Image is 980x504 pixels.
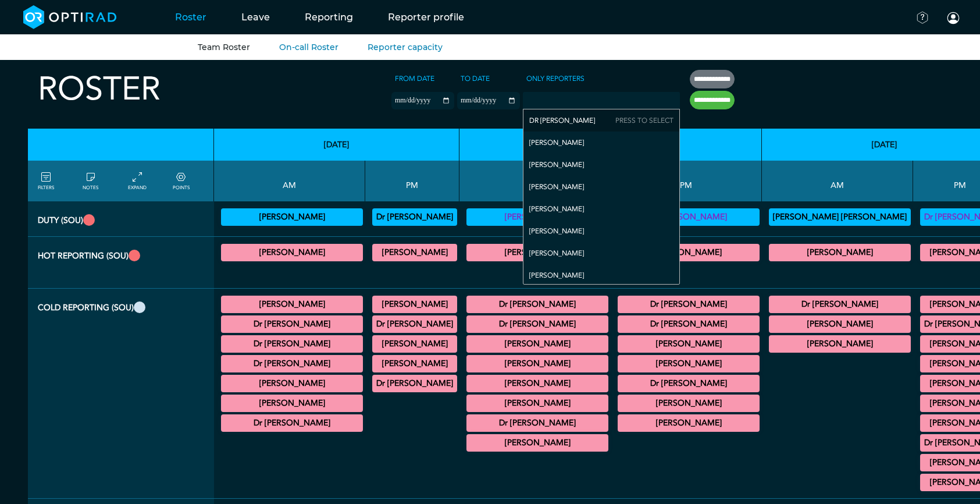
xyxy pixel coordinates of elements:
[214,161,365,201] th: AM
[523,242,679,264] div: [PERSON_NAME]
[618,355,760,372] div: General CT/General MRI 14:00 - 15:00
[221,355,363,372] div: General MRI 10:30 - 13:00
[374,297,455,311] summary: [PERSON_NAME]
[466,244,608,261] div: MRI Trauma & Urgent/CT Trauma & Urgent 09:00 - 13:00
[523,109,679,132] div: Dr [PERSON_NAME]
[23,5,117,29] img: brand-opti-rad-logos-blue-and-white-d2f68631ba2948856bd03f2d395fb146ddc8fb01b4b6e9315ea85fa773367...
[769,244,911,261] div: MRI Trauma & Urgent/CT Trauma & Urgent 09:00 - 13:00
[524,94,582,104] input: null
[221,335,363,353] div: General MRI 10:00 - 13:00
[769,208,911,226] div: Vetting (30 PF Points) 09:00 - 13:00
[223,396,361,410] summary: [PERSON_NAME]
[468,210,607,224] summary: [PERSON_NAME]
[619,416,758,430] summary: [PERSON_NAME]
[372,355,457,372] div: General MRI 15:30 - 16:30
[459,129,762,161] th: [DATE]
[468,416,607,430] summary: Dr [PERSON_NAME]
[459,161,611,201] th: AM
[83,171,98,191] a: show/hide notes
[223,317,361,331] summary: Dr [PERSON_NAME]
[468,297,607,311] summary: Dr [PERSON_NAME]
[221,414,363,432] div: General CT 11:30 - 13:00
[279,42,338,52] a: On-call Roster
[468,377,607,391] summary: [PERSON_NAME]
[619,396,758,410] summary: [PERSON_NAME]
[128,171,147,191] a: collapse/expand entries
[468,357,607,371] summary: [PERSON_NAME]
[523,132,679,154] div: [PERSON_NAME]
[466,414,608,432] div: General CT 11:00 - 12:00
[457,70,493,87] label: To date
[618,244,760,261] div: CT Trauma & Urgent/MRI Trauma & Urgent 13:00 - 17:30
[619,210,758,224] summary: Dr [PERSON_NAME]
[619,357,758,371] summary: [PERSON_NAME]
[38,171,54,191] a: FILTERS
[523,264,679,286] div: [PERSON_NAME]
[769,315,911,333] div: MRI Neuro/MRI MSK 09:00 - 13:00
[468,246,607,260] summary: [PERSON_NAME]
[466,208,608,226] div: Vetting 09:00 - 13:00
[769,296,911,313] div: General CT 08:00 - 09:00
[374,337,455,351] summary: [PERSON_NAME]
[523,220,679,242] div: [PERSON_NAME]
[374,317,455,331] summary: Dr [PERSON_NAME]
[619,246,758,260] summary: [PERSON_NAME]
[468,436,607,450] summary: [PERSON_NAME]
[221,375,363,392] div: General CT 11:00 - 13:00
[38,70,161,109] h2: Roster
[221,296,363,313] div: General CT/General MRI 07:30 - 09:00
[618,395,760,412] div: General CT 14:30 - 16:00
[372,335,457,353] div: General CT 14:30 - 15:30
[214,129,459,161] th: [DATE]
[468,317,607,331] summary: Dr [PERSON_NAME]
[365,161,459,201] th: PM
[466,296,608,313] div: General CT 07:30 - 09:00
[771,317,909,331] summary: [PERSON_NAME]
[221,208,363,226] div: Vetting (30 PF Points) 09:00 - 13:00
[28,237,214,289] th: Hot Reporting (SOU)
[28,289,214,499] th: Cold Reporting (SOU)
[223,416,361,430] summary: Dr [PERSON_NAME]
[372,315,457,333] div: General CT 13:00 - 15:00
[374,357,455,371] summary: [PERSON_NAME]
[368,42,443,52] a: Reporter capacity
[468,396,607,410] summary: [PERSON_NAME]
[221,244,363,261] div: MRI Trauma & Urgent/CT Trauma & Urgent 09:00 - 13:00
[619,317,758,331] summary: Dr [PERSON_NAME]
[223,337,361,351] summary: Dr [PERSON_NAME]
[372,375,457,392] div: General MRI/General CT 17:00 - 18:00
[372,296,457,313] div: General MRI 13:00 - 15:00
[523,198,679,220] div: [PERSON_NAME]
[372,244,457,261] div: MRI Trauma & Urgent/CT Trauma & Urgent 13:00 - 17:30
[769,335,911,353] div: General MRI 11:00 - 12:00
[466,395,608,412] div: CT Gastrointestinal 10:00 - 12:00
[221,315,363,333] div: General MRI 09:00 - 13:00
[618,414,760,432] div: General CT 16:00 - 17:00
[618,208,760,226] div: Vetting 13:00 - 17:00
[468,337,607,351] summary: [PERSON_NAME]
[771,246,909,260] summary: [PERSON_NAME]
[223,297,361,311] summary: [PERSON_NAME]
[523,176,679,198] div: [PERSON_NAME]
[523,154,679,176] div: [PERSON_NAME]
[771,337,909,351] summary: [PERSON_NAME]
[771,297,909,311] summary: Dr [PERSON_NAME]
[374,210,455,224] summary: Dr [PERSON_NAME]
[221,395,363,412] div: MRI Neuro 11:30 - 14:00
[466,335,608,353] div: General MRI 09:30 - 11:00
[223,377,361,391] summary: [PERSON_NAME]
[198,42,250,52] a: Team Roster
[223,357,361,371] summary: Dr [PERSON_NAME]
[618,335,760,353] div: General CT 13:00 - 17:00
[618,296,760,313] div: CB CT Dental 12:00 - 13:00
[374,377,455,391] summary: Dr [PERSON_NAME]
[618,375,760,392] div: General MRI 14:30 - 17:00
[523,70,588,87] label: Only Reporters
[771,210,909,224] summary: [PERSON_NAME] [PERSON_NAME]
[466,375,608,392] div: General CT/General MRI 10:00 - 13:00
[466,315,608,333] div: General MRI 09:00 - 12:30
[611,161,762,201] th: PM
[223,210,361,224] summary: [PERSON_NAME]
[223,246,361,260] summary: [PERSON_NAME]
[762,161,913,201] th: AM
